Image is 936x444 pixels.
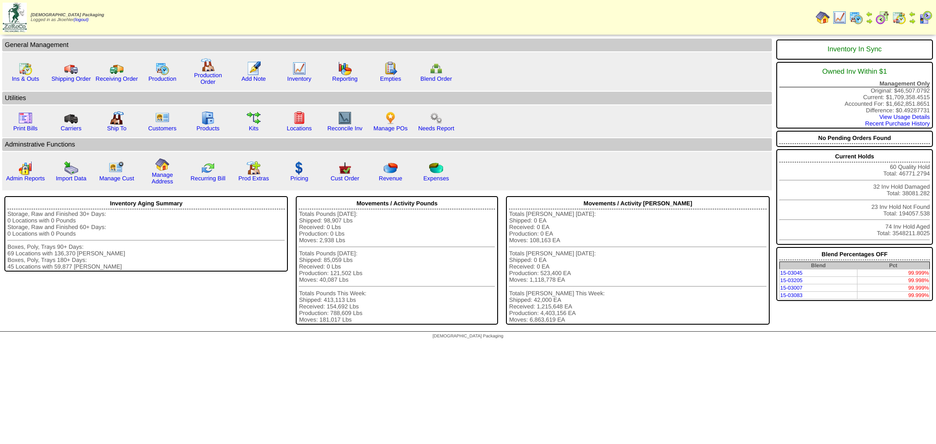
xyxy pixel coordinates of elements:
[384,61,398,75] img: workorder.gif
[865,120,930,127] a: Recent Purchase History
[18,111,32,125] img: invoice2.gif
[384,111,398,125] img: po.png
[866,11,873,18] img: arrowleft.gif
[249,125,258,132] a: Kits
[287,75,312,82] a: Inventory
[64,161,78,175] img: import.gif
[292,61,306,75] img: line_graph.gif
[423,175,449,182] a: Expenses
[13,125,38,132] a: Print Bills
[892,11,906,25] img: calendarinout.gif
[779,64,930,80] div: Owned Inv Within $1
[96,75,138,82] a: Receiving Order
[241,75,266,82] a: Add Note
[194,72,222,85] a: Production Order
[779,249,930,260] div: Blend Percentages OFF
[155,61,169,75] img: calendarprod.gif
[2,92,772,104] td: Utilities
[152,172,173,185] a: Manage Address
[155,158,169,172] img: home.gif
[110,61,124,75] img: truck2.gif
[338,61,352,75] img: graph.gif
[330,175,359,182] a: Cust Order
[779,151,930,162] div: Current Holds
[99,175,134,182] a: Manage Cust
[780,285,803,291] a: 15-03007
[875,11,889,25] img: calendarblend.gif
[429,61,443,75] img: network.png
[857,262,930,269] th: Pct
[380,75,401,82] a: Empties
[148,75,176,82] a: Production
[3,3,27,32] img: zoroco-logo-small.webp
[18,161,32,175] img: graph2.png
[2,39,772,51] td: General Management
[866,18,873,25] img: arrowright.gif
[148,125,176,132] a: Customers
[190,175,225,182] a: Recurring Bill
[197,125,220,132] a: Products
[31,13,104,22] span: Logged in as Jkoehler
[779,41,930,58] div: Inventory In Sync
[332,75,358,82] a: Reporting
[18,61,32,75] img: calendarinout.gif
[429,161,443,175] img: pie_chart2.png
[6,175,45,182] a: Admin Reports
[780,270,803,276] a: 15-03045
[292,161,306,175] img: dollar.gif
[420,75,452,82] a: Blend Order
[299,211,495,323] div: Totals Pounds [DATE]: Shipped: 98,907 Lbs Received: 0 Lbs Production: 0 Lbs Moves: 2,938 Lbs Tota...
[776,62,933,129] div: Original: $46,507.0792 Current: $1,709,358.4515 Accounted For: $1,662,851.8651 Difference: $0.492...
[247,61,261,75] img: orders.gif
[816,11,830,25] img: home.gif
[509,198,767,209] div: Movements / Activity [PERSON_NAME]
[857,284,930,292] td: 99.999%
[418,125,454,132] a: Needs Report
[509,211,767,323] div: Totals [PERSON_NAME] [DATE]: Shipped: 0 EA Received: 0 EA Production: 0 EA Moves: 108,163 EA Tota...
[107,125,126,132] a: Ship To
[918,11,932,25] img: calendarcustomer.gif
[373,125,408,132] a: Manage POs
[879,114,930,120] a: View Usage Details
[51,75,91,82] a: Shipping Order
[780,292,803,298] a: 15-03083
[780,277,803,283] a: 15-03205
[56,175,86,182] a: Import Data
[433,334,503,339] span: [DEMOGRAPHIC_DATA] Packaging
[238,175,269,182] a: Prod Extras
[429,111,443,125] img: workflow.png
[109,161,125,175] img: managecust.png
[299,198,495,209] div: Movements / Activity Pounds
[338,161,352,175] img: cust_order.png
[379,175,402,182] a: Revenue
[74,18,89,22] a: (logout)
[7,198,285,209] div: Inventory Aging Summary
[776,149,933,245] div: 60 Quality Hold Total: 46771.2794 32 Inv Hold Damaged Total: 38081.282 23 Inv Hold Not Found Tota...
[832,11,846,25] img: line_graph.gif
[290,175,308,182] a: Pricing
[338,111,352,125] img: line_graph2.gif
[2,138,772,151] td: Adminstrative Functions
[384,161,398,175] img: pie_chart.png
[287,125,312,132] a: Locations
[31,13,104,18] span: [DEMOGRAPHIC_DATA] Packaging
[64,61,78,75] img: truck.gif
[61,125,81,132] a: Carriers
[64,111,78,125] img: truck3.gif
[247,111,261,125] img: workflow.gif
[779,80,930,87] div: Management Only
[247,161,261,175] img: prodextras.gif
[155,111,169,125] img: customers.gif
[780,262,857,269] th: Blend
[857,269,930,277] td: 99.999%
[909,18,916,25] img: arrowright.gif
[7,211,285,270] div: Storage, Raw and Finished 30+ Days: 0 Locations with 0 Pounds Storage, Raw and Finished 60+ Days:...
[110,111,124,125] img: factory2.gif
[12,75,39,82] a: Ins & Outs
[201,111,215,125] img: cabinet.gif
[909,11,916,18] img: arrowleft.gif
[201,58,215,72] img: factory.gif
[849,11,863,25] img: calendarprod.gif
[327,125,362,132] a: Reconcile Inv
[292,111,306,125] img: locations.gif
